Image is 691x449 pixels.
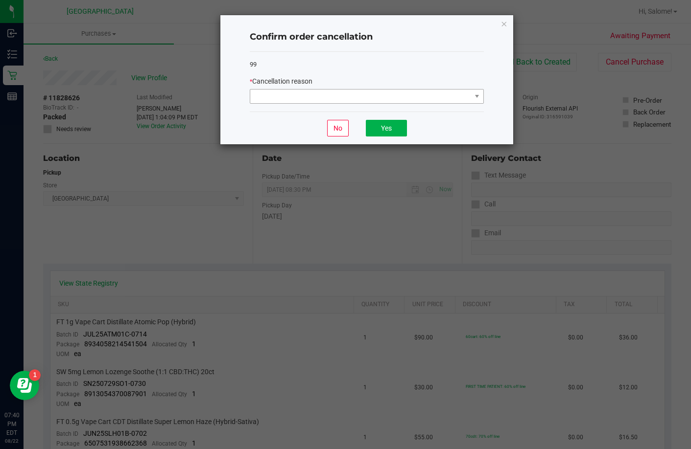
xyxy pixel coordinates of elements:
[252,77,312,85] span: Cancellation reason
[250,61,257,68] span: 99
[10,371,39,400] iframe: Resource center
[250,31,484,44] h4: Confirm order cancellation
[500,18,507,29] button: Close
[327,120,349,136] button: No
[366,120,407,136] button: Yes
[29,369,41,381] iframe: Resource center unread badge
